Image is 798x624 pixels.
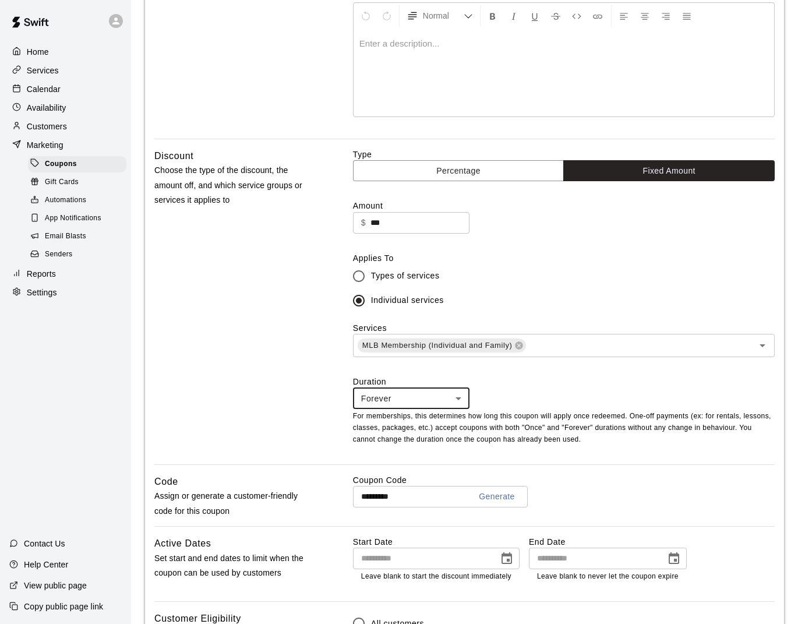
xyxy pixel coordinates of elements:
div: Email Blasts [28,228,126,245]
label: Applies To [353,252,775,264]
button: Center Align [635,5,655,26]
span: Gift Cards [45,177,79,188]
p: Contact Us [24,538,65,549]
button: Percentage [353,160,564,182]
a: Marketing [9,136,122,154]
p: Home [27,46,49,58]
span: App Notifications [45,213,101,224]
p: Reports [27,268,56,280]
label: End Date [529,536,687,548]
p: Settings [27,287,57,298]
a: Senders [28,246,131,264]
p: Leave blank to start the discount immediately [361,571,511,583]
p: Assign or generate a customer-friendly code for this coupon [154,489,316,518]
p: Help Center [24,559,68,570]
div: Coupons [28,156,126,172]
h6: Active Dates [154,536,211,551]
p: Calendar [27,83,61,95]
p: Choose the type of the discount, the amount off, and which service groups or services it applies to [154,163,316,207]
span: Email Blasts [45,231,86,242]
div: MLB Membership (Individual and Family) [358,339,527,352]
span: Types of services [371,270,440,282]
button: Insert Code [567,5,587,26]
span: Coupons [45,158,77,170]
div: Gift Cards [28,174,126,191]
span: Normal [423,10,464,22]
button: Undo [356,5,376,26]
div: Senders [28,246,126,263]
p: Customers [27,121,67,132]
a: Home [9,43,122,61]
label: Coupon Code [353,474,775,486]
label: Duration [353,376,775,387]
span: Senders [45,249,73,260]
button: Format Italics [504,5,524,26]
a: Availability [9,99,122,117]
a: Email Blasts [28,228,131,246]
p: Services [27,65,59,76]
button: Format Bold [483,5,503,26]
label: Amount [353,200,775,211]
p: Marketing [27,139,63,151]
label: Services [353,323,387,333]
button: Left Align [614,5,634,26]
button: Format Underline [525,5,545,26]
button: Generate [474,486,520,507]
p: Leave blank to never let the coupon expire [537,571,679,583]
a: Services [9,62,122,79]
button: Fixed Amount [563,160,775,182]
span: Individual services [371,294,444,306]
button: Choose date [662,547,686,570]
p: For memberships, this determines how long this coupon will apply once redeemed. One-off payments ... [353,411,775,446]
a: Coupons [28,155,131,173]
a: App Notifications [28,210,131,228]
a: Gift Cards [28,173,131,191]
button: Redo [377,5,397,26]
a: Calendar [9,80,122,98]
button: Format Strikethrough [546,5,566,26]
button: Formatting Options [402,5,478,26]
a: Automations [28,192,131,210]
button: Choose date [495,547,518,570]
label: Start Date [353,536,520,548]
button: Open [754,337,771,354]
p: $ [361,217,366,229]
button: Right Align [656,5,676,26]
h6: Code [154,474,178,489]
button: Insert Link [588,5,608,26]
button: Justify Align [677,5,697,26]
div: Automations [28,192,126,209]
label: Type [353,149,775,160]
p: Copy public page link [24,601,103,612]
a: Customers [9,118,122,135]
div: App Notifications [28,210,126,227]
span: MLB Membership (Individual and Family) [358,340,517,351]
p: Availability [27,102,66,114]
span: Automations [45,195,86,206]
a: Reports [9,265,122,283]
p: Set start and end dates to limit when the coupon can be used by customers [154,551,316,580]
p: View public page [24,580,87,591]
div: Forever [353,387,469,409]
a: Settings [9,284,122,301]
h6: Discount [154,149,193,164]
